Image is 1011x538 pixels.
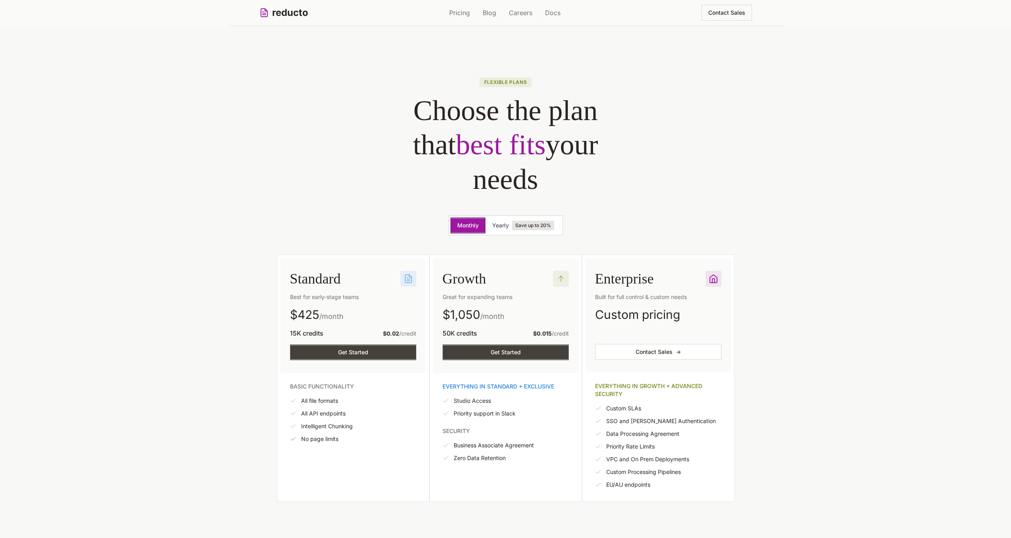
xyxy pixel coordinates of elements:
[606,443,655,451] span: Priority Rate Limits
[290,328,323,338] span: 15K credits
[449,8,470,17] a: Pricing
[479,78,532,87] p: Flexible plans
[483,8,496,17] a: Blog
[595,271,654,287] h3: Enterprise
[606,404,641,412] span: Custom SLAs
[595,344,721,360] button: Contact Sales→
[301,397,338,405] span: All file formats
[290,344,416,360] button: Get Started
[492,221,509,229] span: Yearly
[301,435,338,443] span: No page limits
[290,271,341,287] h3: Standard
[443,383,569,390] h4: EVERYTHING IN STANDARD + EXCLUSIVE
[290,293,416,301] p: Best for early-stage teams
[606,455,689,463] span: VPC and On Prem Deployments
[450,218,485,233] button: Monthly
[512,221,554,230] span: Save up to 20%
[443,344,569,360] button: Get Started
[301,410,346,418] span: All API endpoints
[383,330,416,338] span: /credit
[443,328,477,338] span: 50K credits
[443,427,569,435] h4: SECURITY
[443,307,480,322] span: $ 1,050
[485,218,561,233] button: YearlySave up to 20%
[676,348,681,356] span: →
[595,293,721,301] div: Built for full control & custom needs
[301,422,353,430] span: Intelligent Chunking
[595,307,680,322] span: Custom pricing
[595,382,721,398] h4: EVERYTHING IN GROWTH + ADVANCED SECURITY
[509,8,532,17] a: Careers
[454,397,491,405] span: Studio Access
[480,312,505,320] span: /month
[290,383,416,390] h4: BASIC FUNCTIONALITY
[702,5,752,21] button: Contact Sales
[347,93,665,196] h1: Choose the plan that your needs
[259,6,308,19] a: reducto
[606,430,679,438] span: Data Processing Agreement
[383,330,399,337] b: $0.02
[606,468,681,476] span: Custom Processing Pipelines
[319,312,344,320] span: /month
[454,410,516,418] span: Priority support in Slack
[454,454,506,462] span: Zero Data Retention
[456,129,546,161] span: best fits
[454,441,534,449] span: Business Associate Agreement
[533,330,569,338] span: /credit
[443,293,569,301] p: Great for expanding teams
[545,8,561,17] a: Docs
[533,330,552,337] b: $0.015
[290,307,319,322] span: $ 425
[606,481,650,489] span: EU/AU endpoints
[606,417,716,425] span: SSO and [PERSON_NAME] Authentication
[443,271,486,287] h3: Growth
